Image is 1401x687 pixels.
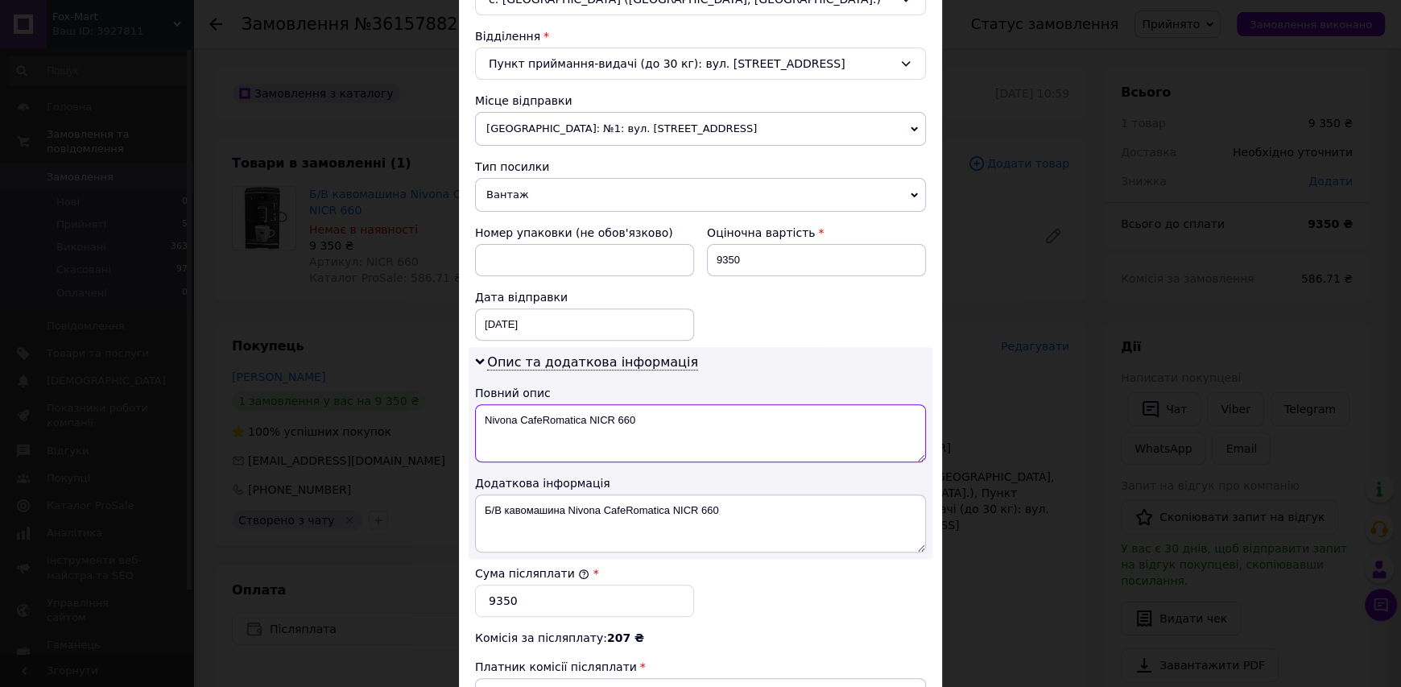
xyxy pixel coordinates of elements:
[607,631,644,644] span: 207 ₴
[475,94,572,107] span: Місце відправки
[475,112,926,146] span: [GEOGRAPHIC_DATA]: №1: вул. [STREET_ADDRESS]
[707,225,926,241] div: Оціночна вартість
[475,385,926,401] div: Повний опис
[475,630,926,646] div: Комісія за післяплату:
[475,48,926,80] div: Пункт приймання-видачі (до 30 кг): вул. [STREET_ADDRESS]
[475,495,926,552] textarea: Б/В кавомашина Nivona CafeRomatica NICR 660
[475,475,926,491] div: Додаткова інформація
[487,354,698,370] span: Опис та додаткова інформація
[475,660,637,673] span: Платник комісії післяплати
[475,225,694,241] div: Номер упаковки (не обов'язково)
[475,404,926,462] textarea: Nivona CafeRomatica NICR 660
[475,28,926,44] div: Відділення
[475,160,549,173] span: Тип посилки
[475,567,589,580] label: Сума післяплати
[475,178,926,212] span: Вантаж
[475,289,694,305] div: Дата відправки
